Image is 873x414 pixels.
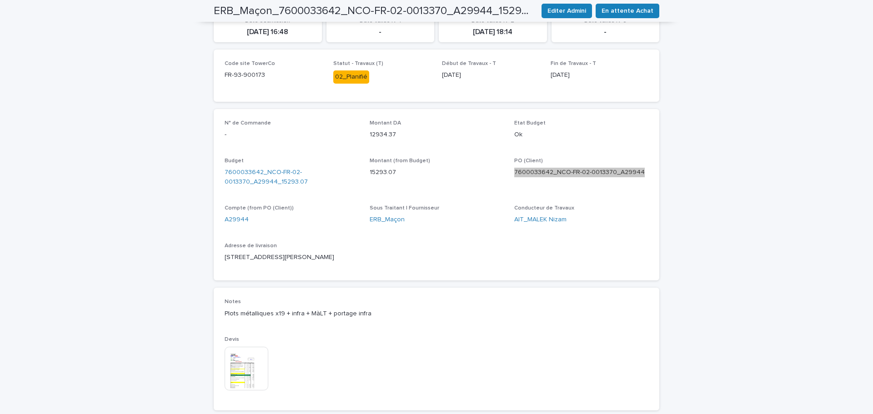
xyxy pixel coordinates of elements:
[547,6,586,15] span: Editer Admini
[370,168,504,177] p: 15293.07
[542,4,592,18] button: Editer Admini
[514,168,645,177] a: 7600033642_NCO-FR-02-0013370_A29944
[225,168,359,187] a: 7600033642_NCO-FR-02-0013370_A29944_15293.07
[225,253,359,262] p: [STREET_ADDRESS][PERSON_NAME]
[360,18,401,24] span: Date Validé N+1
[442,70,540,80] p: [DATE]
[514,205,574,211] span: Conducteur de Travaux
[370,120,401,126] span: Montant DA
[551,61,596,66] span: Fin de Travaux - T
[557,28,654,36] p: -
[225,158,244,164] span: Budget
[514,120,546,126] span: Etat Budget
[332,28,429,36] p: -
[225,337,239,342] span: Devis
[225,299,241,304] span: Notes
[514,215,567,224] a: AIT_MALEK Nizam
[472,18,514,24] span: Date Validé N+2
[514,130,648,140] p: Ok
[225,120,271,126] span: N° de Commande
[225,215,249,224] a: A29944
[245,18,290,24] span: Date Soumission
[333,70,369,84] div: 02_Planifié
[225,243,277,249] span: Adresse de livraison
[442,61,496,66] span: Début de Travaux - T
[370,158,430,164] span: Montant (from Budget)
[225,61,275,66] span: Code site TowerCo
[370,215,405,224] a: ERB_Maçon
[514,158,543,164] span: PO (Client)
[225,130,359,140] p: -
[225,309,648,319] p: Plots métalliques x19 + infra + MàLT + portage infra
[225,70,322,80] p: FR-93-900173
[219,28,316,36] p: [DATE] 16:48
[444,28,542,36] p: [DATE] 18:14
[333,61,383,66] span: Statut - Travaux (T)
[551,70,648,80] p: [DATE]
[584,18,627,24] span: Date Validé N+3
[370,130,504,140] p: 12934.37
[225,205,294,211] span: Compte (from PO (Client))
[370,205,439,211] span: Sous Traitant | Fournisseur
[214,5,534,18] h2: ERB_Maçon_7600033642_NCO-FR-02-0013370_A29944_15293.07_12934.37
[602,6,653,15] span: En attente Achat
[596,4,659,18] button: En attente Achat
